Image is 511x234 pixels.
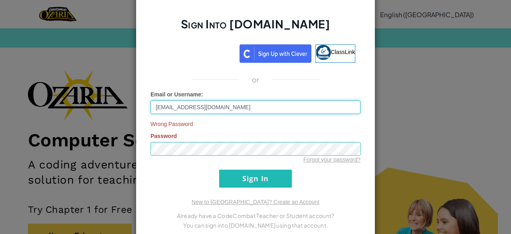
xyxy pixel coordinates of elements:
img: clever_sso_button@2x.png [240,44,311,63]
iframe: Sign in with Google Button [152,44,240,61]
img: classlink-logo-small.png [316,45,331,60]
span: ClassLink [331,48,355,55]
h2: Sign Into [DOMAIN_NAME] [151,16,360,40]
p: Already have a CodeCombat Teacher or Student account? [151,211,360,220]
span: Password [151,133,177,139]
span: Email or Username [151,91,201,98]
p: or [252,75,259,84]
p: You can sign into [DOMAIN_NAME] using that account. [151,220,360,230]
a: New to [GEOGRAPHIC_DATA]? Create an Account [192,199,319,205]
a: Forgot your password? [303,156,360,163]
span: Wrong Password [151,120,360,128]
label: : [151,90,203,98]
input: Sign In [219,170,292,188]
